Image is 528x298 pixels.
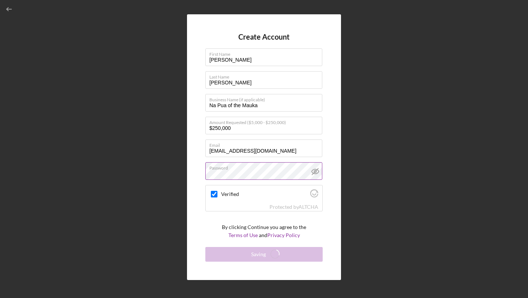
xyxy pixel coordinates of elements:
[228,232,258,238] a: Terms of Use
[209,49,322,57] label: First Name
[267,232,300,238] a: Privacy Policy
[251,247,266,262] div: Saving
[238,33,290,41] h4: Create Account
[310,192,318,199] a: Visit Altcha.org
[209,72,322,80] label: Last Name
[205,247,323,262] button: Saving
[298,204,318,210] a: Visit Altcha.org
[221,191,308,197] label: Verified
[209,94,322,102] label: Business Name (if applicable)
[209,140,322,148] label: Email
[209,117,322,125] label: Amount Requested ($5,000 - $250,000)
[269,204,318,210] div: Protected by
[209,163,322,171] label: Password
[222,223,306,240] p: By clicking Continue you agree to the and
